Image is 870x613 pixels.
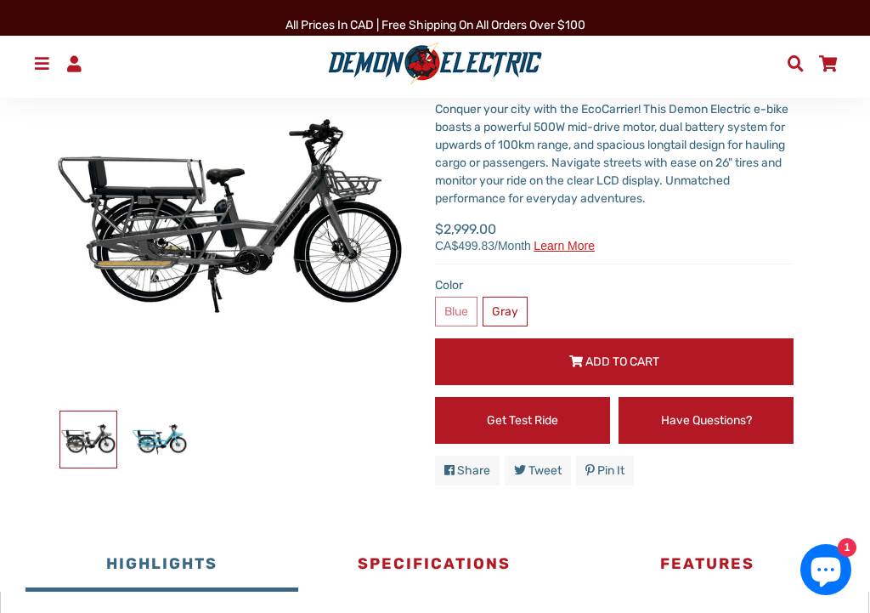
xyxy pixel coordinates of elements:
[435,276,794,294] label: Color
[298,541,571,592] button: Specifications
[25,541,298,592] button: Highlights
[597,463,624,478] span: Pin it
[457,463,490,478] span: Share
[571,541,844,592] button: Features
[528,463,562,478] span: Tweet
[435,397,610,444] a: Get Test Ride
[795,544,856,599] inbox-online-store-chat: Shopify online store chat
[435,297,477,326] label: Blue
[322,42,548,86] img: Demon Electric logo
[132,412,188,468] img: Ecocarrier Cargo E-Bike
[435,219,595,252] span: $2,999.00
[435,100,794,207] div: Conquer your city with the EcoCarrier! This Demon Electric e-bike boasts a powerful 500W mid-driv...
[60,412,116,468] img: Ecocarrier Cargo E-Bike
[585,355,659,369] span: Add to Cart
[435,338,794,385] button: Add to Cart
[285,18,585,32] span: All Prices in CAD | Free shipping on all orders over $100
[619,397,794,444] a: Have Questions?
[483,297,528,326] label: Gray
